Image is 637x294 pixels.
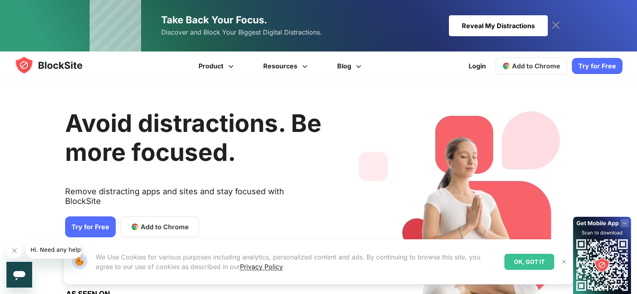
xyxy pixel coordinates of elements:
span: Take Back Your Focus. [161,14,267,26]
iframe: Close message [6,243,23,259]
div: Reveal My Distractions [449,15,548,36]
button: Close [559,257,569,267]
a: Add to Chrome [496,58,567,74]
h1: Avoid distractions. Be more focused. [65,109,322,167]
span: Discover and Block Your Biggest Digital Distractions. [161,27,322,38]
text: Remove distracting apps and sites and stay focused with BlockSite [65,187,322,212]
div: OK, GOT IT [504,254,554,270]
a: Product [185,51,250,80]
a: Add to Chrome [121,216,199,237]
span: Add to Chrome [512,62,560,70]
a: Blog [324,51,377,80]
a: Try for Free [572,58,623,74]
span: Hi. Need any help? [5,6,58,12]
p: We Use Cookies for various purposes including analytics, personalized content and ads. By continu... [96,252,498,271]
a: Login [464,56,491,76]
a: Resources [250,51,324,80]
img: chrome-icon.svg [502,62,510,70]
a: Privacy Policy [240,263,283,271]
iframe: Button to launch messaging window [6,262,32,288]
iframe: Message from company [26,241,82,259]
a: Try for Free [65,216,116,237]
img: Close [561,259,567,265]
img: blocksite-icon.5d769676.svg [14,56,98,75]
span: Add to Chrome [141,222,189,232]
